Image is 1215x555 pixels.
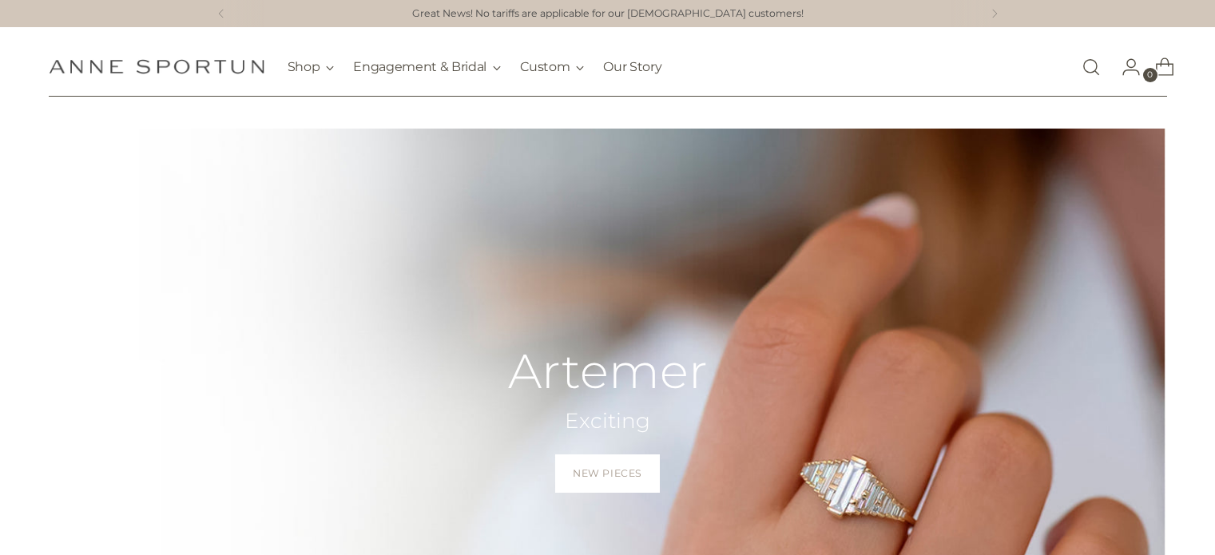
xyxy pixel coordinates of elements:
[49,59,264,74] a: Anne Sportun Fine Jewellery
[555,454,660,493] a: New Pieces
[1142,51,1174,83] a: Open cart modal
[353,50,501,85] button: Engagement & Bridal
[1143,68,1157,82] span: 0
[288,50,335,85] button: Shop
[1109,51,1141,83] a: Go to the account page
[520,50,584,85] button: Custom
[508,407,708,435] h2: Exciting
[412,6,804,22] a: Great News! No tariffs are applicable for our [DEMOGRAPHIC_DATA] customers!
[573,466,642,481] span: New Pieces
[1075,51,1107,83] a: Open search modal
[508,345,708,398] h2: Artemer
[603,50,661,85] a: Our Story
